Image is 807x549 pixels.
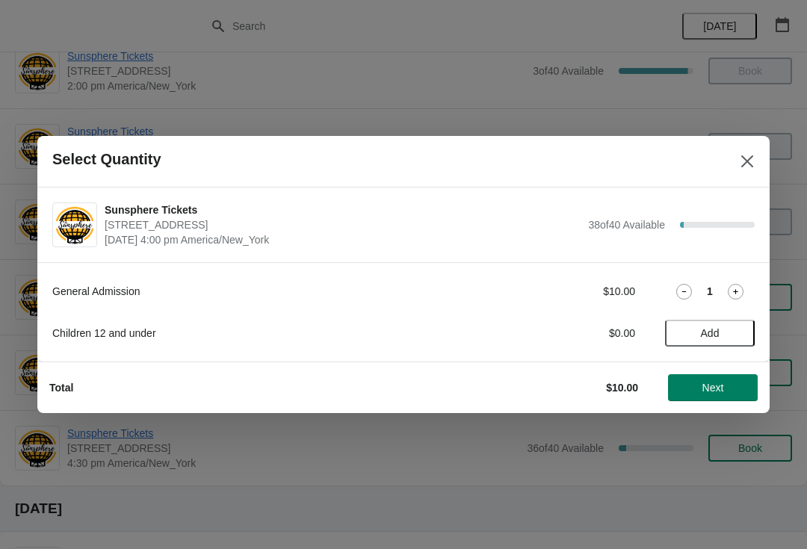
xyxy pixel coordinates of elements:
[707,284,713,299] strong: 1
[105,232,581,247] span: [DATE] 4:00 pm America/New_York
[606,382,638,394] strong: $10.00
[105,217,581,232] span: [STREET_ADDRESS]
[588,219,665,231] span: 38 of 40 Available
[52,326,467,341] div: Children 12 and under
[52,151,161,168] h2: Select Quantity
[668,374,758,401] button: Next
[665,320,755,347] button: Add
[497,326,635,341] div: $0.00
[49,382,73,394] strong: Total
[52,284,467,299] div: General Admission
[105,202,581,217] span: Sunsphere Tickets
[701,327,720,339] span: Add
[702,382,724,394] span: Next
[497,284,635,299] div: $10.00
[53,205,96,246] img: Sunsphere Tickets | 810 Clinch Avenue, Knoxville, TN, USA | August 23 | 4:00 pm America/New_York
[734,148,761,175] button: Close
